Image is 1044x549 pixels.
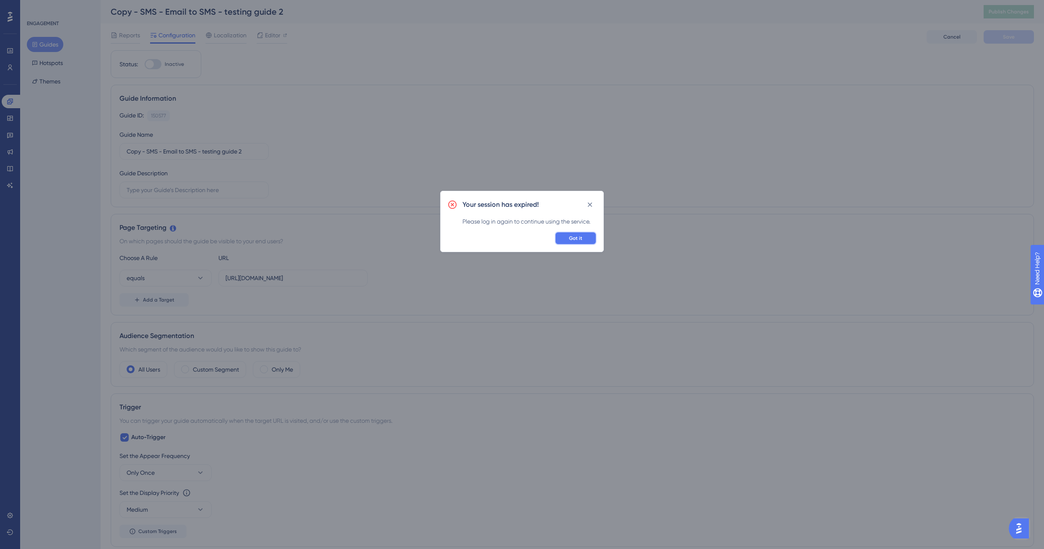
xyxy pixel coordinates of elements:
[1009,516,1034,541] iframe: UserGuiding AI Assistant Launcher
[462,216,597,226] div: Please log in again to continue using the service.
[569,235,582,242] span: Got it
[462,200,539,210] h2: Your session has expired!
[20,2,52,12] span: Need Help?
